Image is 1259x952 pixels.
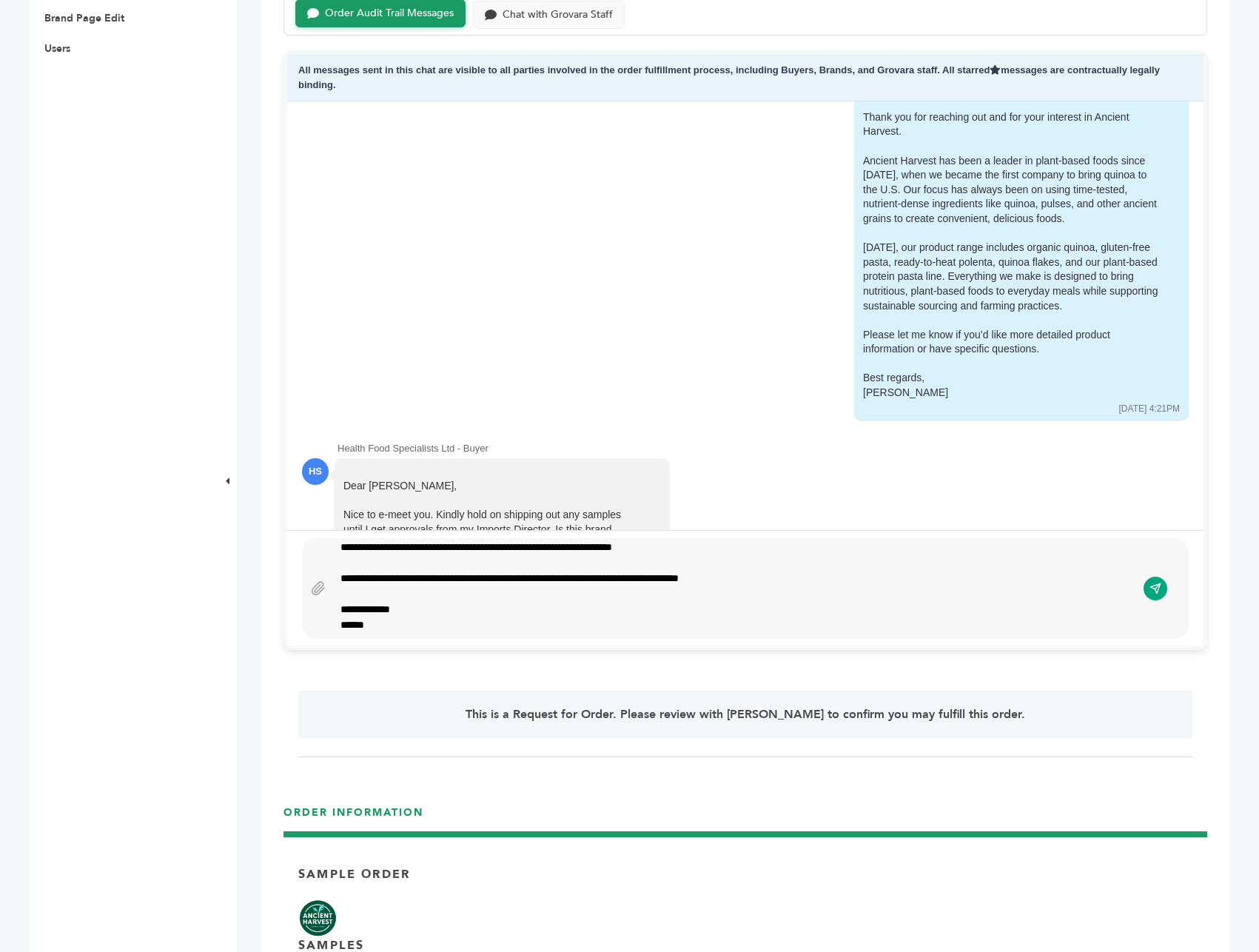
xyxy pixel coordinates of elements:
[338,442,1189,455] div: Health Food Specialists Ltd - Buyer
[287,54,1203,101] div: All messages sent in this chat are visible to all parties involved in the order fulfillment proce...
[334,705,1156,723] p: This is a Request for Order. Please review with [PERSON_NAME] to confirm you may fulfill this order.
[325,7,454,20] div: Order Audit Trail Messages
[863,81,1159,400] div: Hi [PERSON_NAME], Thank you for reaching out and for your interest in Ancient Harvest. Ancient Ha...
[503,9,613,21] div: Chat with Grovara Staff
[44,41,70,56] a: Users
[343,479,639,566] div: Dear [PERSON_NAME],
[44,11,124,25] a: Brand Page Edit
[343,508,639,552] div: Nice to e-meet you. Kindly hold on shipping out any samples until I get approvals from my Imports...
[283,805,1207,831] h3: ORDER INFORMATION
[302,458,329,485] div: HS
[1119,403,1180,415] div: [DATE] 4:21PM
[298,899,337,936] img: Brand Name
[298,866,410,882] p: Sample Order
